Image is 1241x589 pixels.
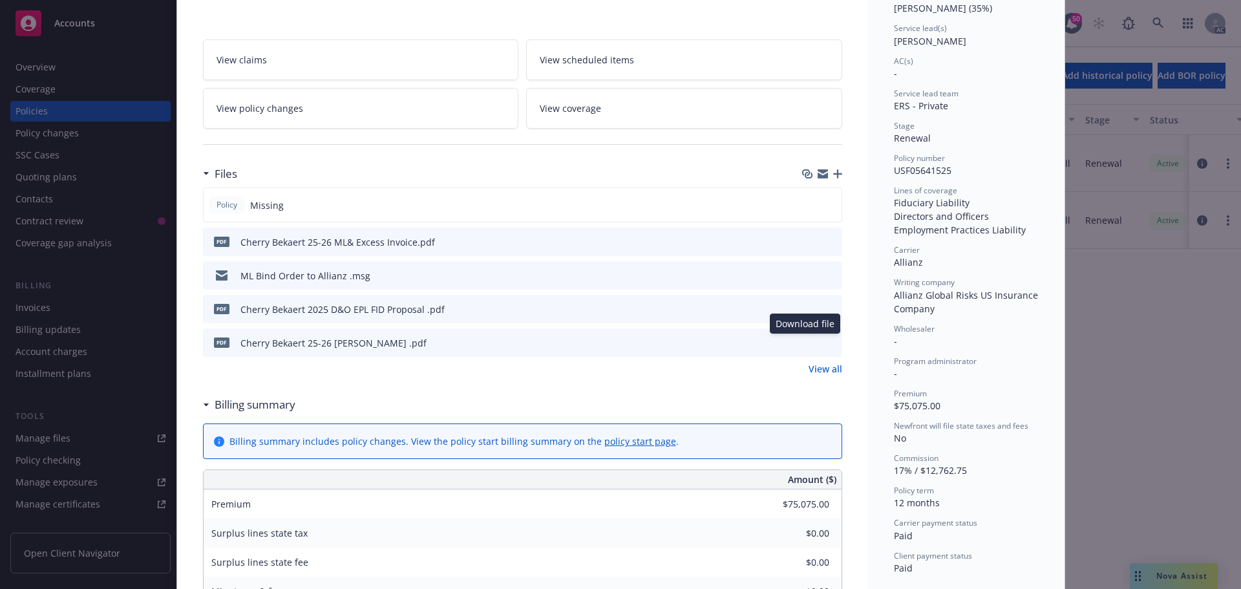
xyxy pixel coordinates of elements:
[203,166,237,182] div: Files
[825,336,837,350] button: preview file
[894,88,959,99] span: Service lead team
[894,517,977,528] span: Carrier payment status
[894,323,935,334] span: Wholesaler
[894,420,1028,431] span: Newfront will file state taxes and fees
[894,196,1039,209] div: Fiduciary Liability
[770,314,840,334] div: Download file
[825,269,837,283] button: preview file
[229,434,679,448] div: Billing summary includes policy changes. View the policy start billing summary on the .
[809,362,842,376] a: View all
[894,223,1039,237] div: Employment Practices Liability
[203,39,519,80] a: View claims
[214,199,240,211] span: Policy
[894,244,920,255] span: Carrier
[894,185,957,196] span: Lines of coverage
[894,367,897,380] span: -
[540,53,634,67] span: View scheduled items
[894,400,940,412] span: $75,075.00
[540,102,601,115] span: View coverage
[240,269,370,283] div: ML Bind Order to Allianz .msg
[894,277,955,288] span: Writing company
[240,303,445,316] div: Cherry Bekaert 2025 D&O EPL FID Proposal .pdf
[894,56,913,67] span: AC(s)
[894,335,897,347] span: -
[805,336,815,350] button: download file
[604,435,676,447] a: policy start page
[894,432,906,444] span: No
[215,396,295,413] h3: Billing summary
[894,100,948,112] span: ERS - Private
[203,396,295,413] div: Billing summary
[240,336,427,350] div: Cherry Bekaert 25-26 [PERSON_NAME] .pdf
[211,556,308,568] span: Surplus lines state fee
[894,562,913,574] span: Paid
[894,209,1039,223] div: Directors and Officers
[203,88,519,129] a: View policy changes
[805,235,815,249] button: download file
[894,35,966,47] span: [PERSON_NAME]
[240,235,435,249] div: Cherry Bekaert 25-26 ML& Excess Invoice.pdf
[211,498,251,510] span: Premium
[788,473,836,486] span: Amount ($)
[526,88,842,129] a: View coverage
[753,553,837,572] input: 0.00
[214,337,229,347] span: pdf
[894,153,945,164] span: Policy number
[894,120,915,131] span: Stage
[250,198,284,212] span: Missing
[825,235,837,249] button: preview file
[526,39,842,80] a: View scheduled items
[894,388,927,399] span: Premium
[215,166,237,182] h3: Files
[894,550,972,561] span: Client payment status
[894,289,1041,315] span: Allianz Global Risks US Insurance Company
[217,102,303,115] span: View policy changes
[214,237,229,246] span: pdf
[805,303,815,316] button: download file
[894,464,967,477] span: 17% / $12,762.75
[894,485,934,496] span: Policy term
[214,304,229,314] span: pdf
[753,495,837,514] input: 0.00
[894,164,951,177] span: USF05641525
[894,67,897,80] span: -
[894,256,923,268] span: Allianz
[894,497,940,509] span: 12 months
[805,269,815,283] button: download file
[894,132,931,144] span: Renewal
[825,303,837,316] button: preview file
[211,527,308,539] span: Surplus lines state tax
[753,524,837,543] input: 0.00
[894,356,977,367] span: Program administrator
[894,23,947,34] span: Service lead(s)
[894,530,913,542] span: Paid
[217,53,267,67] span: View claims
[894,453,939,464] span: Commission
